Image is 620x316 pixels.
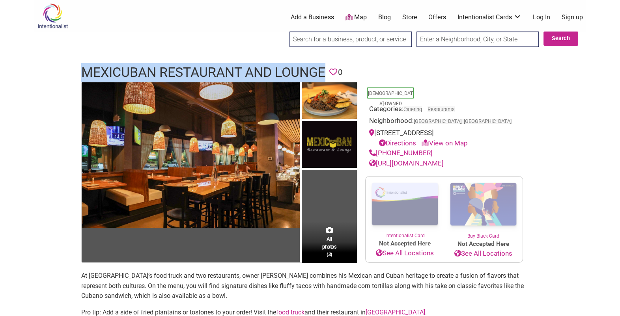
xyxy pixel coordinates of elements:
[338,66,342,78] span: 0
[369,116,519,128] div: Neighborhood:
[444,240,523,249] span: Not Accepted Here
[543,32,578,46] button: Search
[366,177,444,232] img: Intentionalist Card
[34,3,71,29] img: Intentionalist
[345,13,367,22] a: Map
[369,149,433,157] a: [PHONE_NUMBER]
[368,91,413,106] a: [DEMOGRAPHIC_DATA]-Owned
[322,235,336,258] span: All photos (3)
[402,13,417,22] a: Store
[379,139,416,147] a: Directions
[366,177,444,239] a: Intentionalist Card
[422,139,468,147] a: View on Map
[378,13,391,22] a: Blog
[562,13,583,22] a: Sign up
[276,309,304,316] a: food truck
[403,106,422,112] a: Catering
[369,159,444,167] a: [URL][DOMAIN_NAME]
[444,249,523,259] a: See All Locations
[291,13,334,22] a: Add a Business
[444,177,523,240] a: Buy Black Card
[458,13,521,22] a: Intentionalist Cards
[366,248,444,258] a: See All Locations
[81,63,325,82] h1: Mexicuban Restaurant and Lounge
[416,32,539,47] input: Enter a Neighborhood, City, or State
[369,128,519,148] div: [STREET_ADDRESS]
[289,32,412,47] input: Search for a business, product, or service
[428,106,455,112] a: Restaurants
[414,119,512,124] span: [GEOGRAPHIC_DATA], [GEOGRAPHIC_DATA]
[366,309,425,316] a: [GEOGRAPHIC_DATA]
[369,104,519,116] div: Categories:
[81,271,539,301] p: At [GEOGRAPHIC_DATA]’s food truck and two restaurants, owner [PERSON_NAME] combines his Mexican a...
[533,13,550,22] a: Log In
[428,13,446,22] a: Offers
[366,239,444,248] span: Not Accepted Here
[444,177,523,232] img: Buy Black Card
[82,82,300,228] img: Mexicuban Renton dining room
